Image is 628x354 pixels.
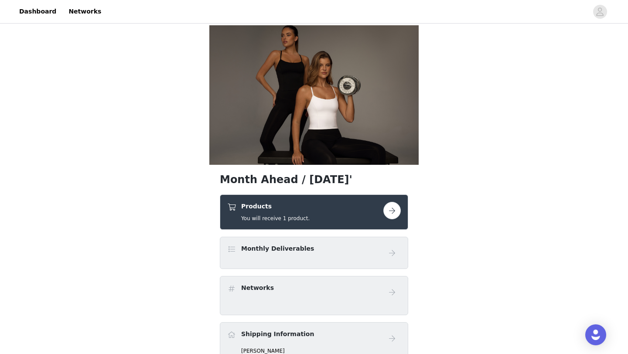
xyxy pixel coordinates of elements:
h4: Networks [241,283,274,293]
h4: Shipping Information [241,330,314,339]
div: Products [220,194,408,230]
div: Monthly Deliverables [220,237,408,269]
img: campaign image [209,25,419,165]
a: Dashboard [14,2,61,21]
h4: Products [241,202,310,211]
h4: Monthly Deliverables [241,244,314,253]
div: Networks [220,276,408,315]
div: avatar [596,5,604,19]
a: Networks [63,2,106,21]
h5: You will receive 1 product. [241,214,310,222]
h1: Month Ahead / [DATE]' [220,172,408,187]
div: Open Intercom Messenger [585,324,606,345]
